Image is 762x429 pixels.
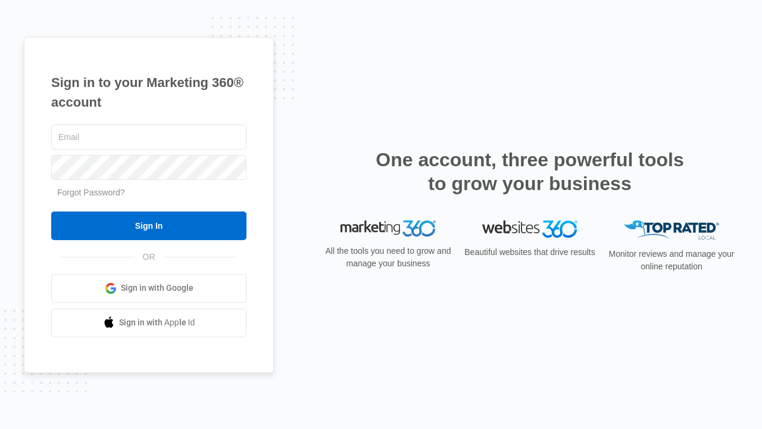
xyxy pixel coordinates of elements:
[51,73,246,112] h1: Sign in to your Marketing 360® account
[119,316,195,329] span: Sign in with Apple Id
[135,251,164,263] span: OR
[121,282,193,294] span: Sign in with Google
[51,309,246,337] a: Sign in with Apple Id
[372,148,688,195] h2: One account, three powerful tools to grow your business
[321,245,455,270] p: All the tools you need to grow and manage your business
[605,248,738,273] p: Monitor reviews and manage your online reputation
[624,220,719,240] img: Top Rated Local
[57,188,125,197] a: Forgot Password?
[482,220,577,238] img: Websites 360
[51,212,246,240] input: Sign In
[51,125,246,150] input: Email
[341,220,436,237] img: Marketing 360
[463,246,597,259] p: Beautiful websites that drive results
[51,274,246,303] a: Sign in with Google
